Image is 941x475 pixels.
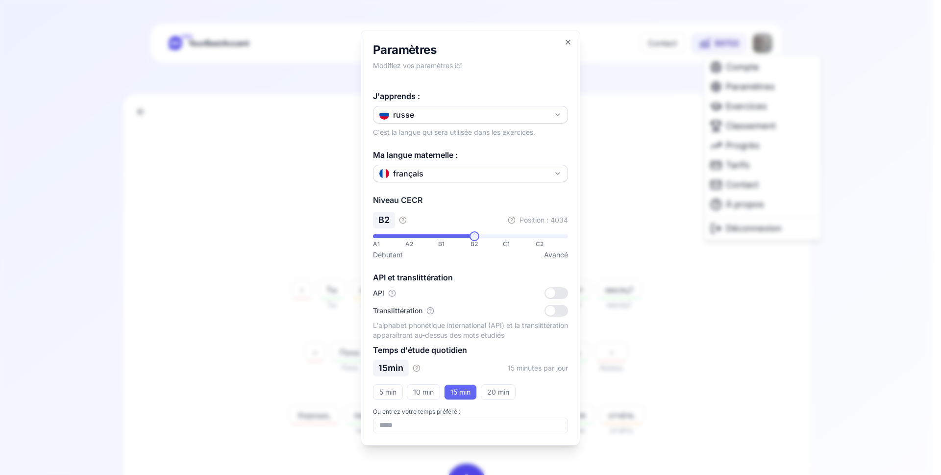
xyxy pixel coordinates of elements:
button: 20 min [481,384,516,400]
span: 15 minutes par jour [508,363,568,373]
button: 5 min [373,384,403,400]
label: Temps d'étude quotidien [373,345,467,355]
div: 15 min [373,360,409,376]
span: API [373,288,384,298]
label: J'apprends : [373,90,420,102]
button: 10 min [407,384,440,400]
div: B2 [373,212,395,228]
div: B1 [438,240,470,248]
span: Avancé [544,250,568,260]
p: L'alphabet phonétique international (API) et la translittération apparaîtront au-dessus des mots ... [373,321,568,340]
h3: Niveau CECR [373,194,568,206]
div: A2 [405,240,438,248]
div: B2 [470,240,503,248]
img: fr [379,169,389,178]
p: C'est la langue qui sera utilisée dans les exercices. [373,127,535,137]
div: C2 [536,240,568,248]
span: Débutant [373,250,403,260]
div: C1 [503,240,535,248]
div: russe [379,109,414,121]
span: Translittération [373,306,422,316]
h2: Paramètres [373,42,568,58]
div: français [379,168,423,179]
label: Ma langue maternelle : [373,149,458,161]
p: Modifiez vos paramètres ici [373,61,568,71]
img: ru [379,110,389,120]
label: API et translittération [373,273,453,282]
div: A1 [373,240,405,248]
button: 15 min [444,384,477,400]
label: Ou entrez votre temps préféré : [373,408,568,416]
span: Position : 4034 [520,215,568,225]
